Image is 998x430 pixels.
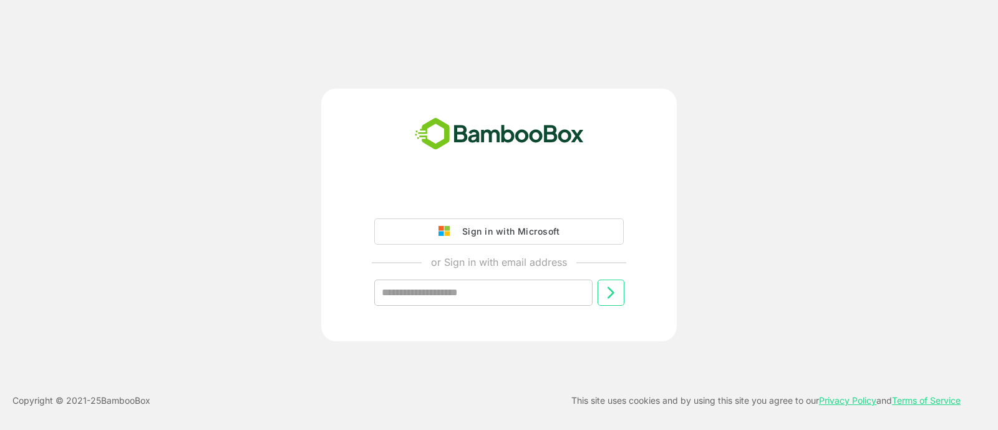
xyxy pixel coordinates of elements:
[819,395,876,406] a: Privacy Policy
[438,226,456,237] img: google
[374,218,624,245] button: Sign in with Microsoft
[431,255,567,270] p: or Sign in with email address
[892,395,961,406] a: Terms of Service
[408,114,591,155] img: bamboobox
[12,393,150,408] p: Copyright © 2021- 25 BambooBox
[456,223,560,240] div: Sign in with Microsoft
[571,393,961,408] p: This site uses cookies and by using this site you agree to our and
[368,183,630,211] iframe: Sign in with Google Button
